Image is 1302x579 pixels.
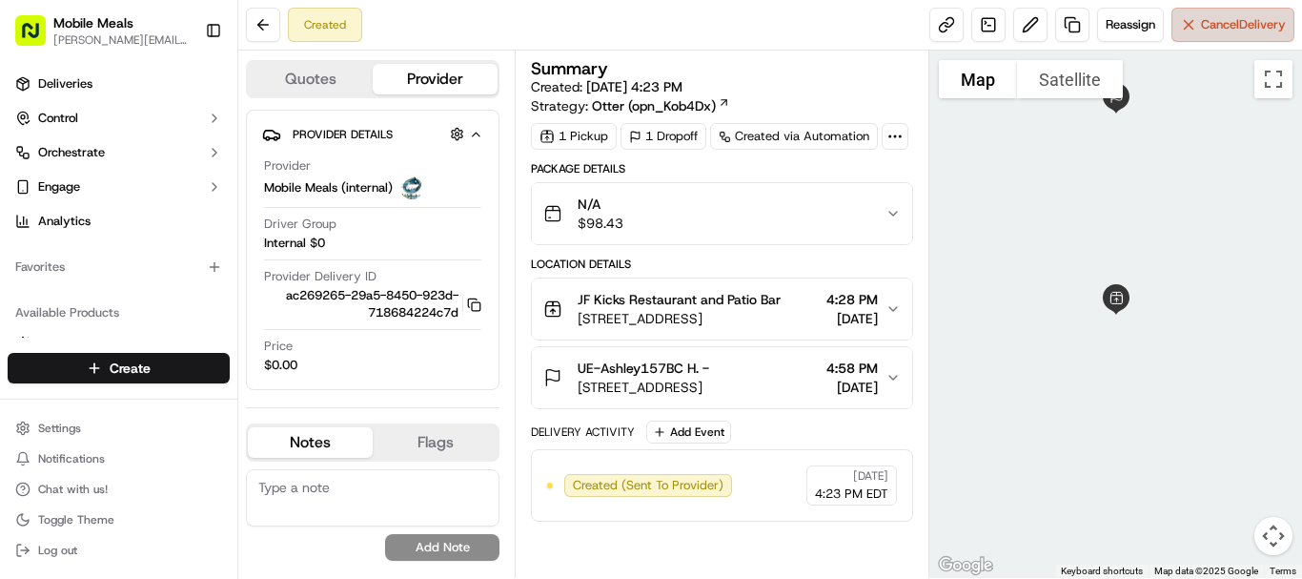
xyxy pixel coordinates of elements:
[573,477,723,494] span: Created (Sent To Provider)
[264,235,325,252] span: Internal $0
[531,60,608,77] h3: Summary
[8,415,230,442] button: Settings
[531,161,913,176] div: Package Details
[15,335,222,352] a: Nash AI
[38,178,80,196] span: Engage
[8,69,230,99] a: Deliveries
[8,252,230,282] div: Favorites
[586,78,682,95] span: [DATE] 4:23 PM
[1254,60,1292,98] button: Toggle fullscreen view
[264,216,336,233] span: Driver Group
[8,328,230,359] button: Nash AI
[578,378,709,397] span: [STREET_ADDRESS]
[592,96,716,115] span: Otter (opn_Kob4Dx)
[8,353,230,383] button: Create
[532,347,912,408] button: UE-Ashley157BC H. -[STREET_ADDRESS]4:58 PM[DATE]
[324,188,347,211] button: Start new chat
[578,290,781,309] span: JF Kicks Restaurant and Patio Bar
[710,123,878,150] a: Created via Automation
[620,123,706,150] div: 1 Dropoff
[19,182,53,217] img: 1736555255976-a54dd68f-1ca7-489b-9aae-adbdc363a1c4
[65,182,313,201] div: Start new chat
[8,103,230,134] button: Control
[373,64,498,94] button: Provider
[531,123,617,150] div: 1 Pickup
[8,298,230,328] div: Available Products
[1017,60,1123,98] button: Show satellite imagery
[38,144,105,161] span: Orchestrate
[8,445,230,472] button: Notifications
[1254,517,1292,555] button: Map camera controls
[532,279,912,340] button: JF Kicks Restaurant and Patio Bar[STREET_ADDRESS]4:28 PM[DATE]
[1154,566,1258,576] span: Map data ©2025 Google
[262,118,483,150] button: Provider Details
[38,110,78,127] span: Control
[939,60,1017,98] button: Show street map
[38,335,81,352] span: Nash AI
[826,309,878,328] span: [DATE]
[264,287,481,321] button: ac269265-29a5-8450-923d-718684224c7d
[264,179,393,196] span: Mobile Meals (internal)
[264,357,297,374] span: $0.00
[8,537,230,564] button: Log out
[592,96,730,115] a: Otter (opn_Kob4Dx)
[578,195,623,214] span: N/A
[161,279,176,294] div: 💻
[8,507,230,533] button: Toggle Theme
[38,75,92,93] span: Deliveries
[8,476,230,503] button: Chat with us!
[1106,16,1155,33] span: Reassign
[19,19,57,57] img: Nash
[38,451,105,466] span: Notifications
[293,127,393,142] span: Provider Details
[38,543,77,558] span: Log out
[264,268,376,285] span: Provider Delivery ID
[264,338,293,355] span: Price
[578,359,709,378] span: UE-Ashley157BC H. -
[38,421,81,436] span: Settings
[400,176,423,199] img: MM.png
[38,277,146,296] span: Knowledge Base
[531,96,730,115] div: Strategy:
[1201,16,1286,33] span: Cancel Delivery
[826,359,878,378] span: 4:58 PM
[578,309,781,328] span: [STREET_ADDRESS]
[646,421,731,444] button: Add Event
[53,32,190,48] button: [PERSON_NAME][EMAIL_ADDRESS][DOMAIN_NAME]
[65,201,241,217] div: We're available if you need us!
[180,277,306,296] span: API Documentation
[1171,8,1294,42] button: CancelDelivery
[8,172,230,202] button: Engage
[532,183,912,244] button: N/A$98.43
[531,424,635,440] div: Delivery Activity
[264,157,311,175] span: Provider
[134,322,231,338] a: Powered byPylon
[934,553,997,578] img: Google
[19,279,34,294] div: 📗
[38,512,114,527] span: Toggle Theme
[53,13,133,32] button: Mobile Meals
[1061,565,1143,578] button: Keyboard shortcuts
[826,378,878,397] span: [DATE]
[110,359,151,378] span: Create
[815,486,888,503] span: 4:23 PM EDT
[826,290,878,309] span: 4:28 PM
[50,123,343,143] input: Got a question? Start typing here...
[531,77,682,96] span: Created:
[853,468,888,484] span: [DATE]
[248,64,373,94] button: Quotes
[1270,566,1296,576] a: Terms (opens in new tab)
[248,427,373,458] button: Notes
[8,8,197,53] button: Mobile Meals[PERSON_NAME][EMAIL_ADDRESS][DOMAIN_NAME]
[934,553,997,578] a: Open this area in Google Maps (opens a new window)
[38,482,108,497] span: Chat with us!
[11,269,153,303] a: 📗Knowledge Base
[8,206,230,237] a: Analytics
[1097,8,1164,42] button: Reassign
[19,76,347,107] p: Welcome 👋
[153,269,314,303] a: 💻API Documentation
[8,137,230,168] button: Orchestrate
[373,427,498,458] button: Flags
